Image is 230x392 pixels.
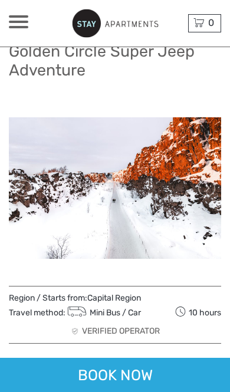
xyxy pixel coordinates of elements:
a: Capital Region [87,293,141,303]
span: 10 hours [175,304,221,319]
span: Region / Starts from: [9,292,141,304]
span: Verified Operator [82,325,160,337]
img: verified_operator_grey_128.png [71,327,79,335]
span: Travel method: [9,304,141,319]
button: Open LiveChat chat widget [136,18,150,32]
img: 064235f557ab4803b2fe9d9f4c5fea16_main_slider.jpeg [9,117,221,259]
h1: Glacier Snowmobiling & Golden Circle Super Jeep Adventure [9,23,221,80]
a: Mini Bus / Car [65,308,141,318]
span: 0 [206,17,216,28]
p: We're away right now. Please check back later! [17,21,133,30]
img: 800-9c0884f7-accb-45f0-bb87-38317b02daef_logo_small.jpg [71,9,159,38]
